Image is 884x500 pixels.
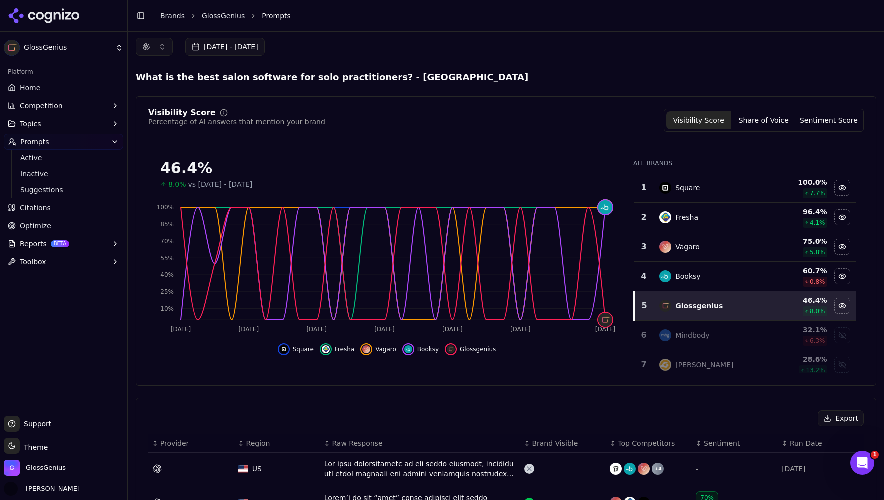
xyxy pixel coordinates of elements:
img: fresha [659,211,671,223]
button: Hide booksy data [834,268,850,284]
tspan: [DATE] [510,326,531,333]
button: Hide vagaro data [834,239,850,255]
th: Top Competitors [606,434,692,453]
span: Suggestions [20,185,107,195]
tspan: [DATE] [595,326,616,333]
img: vagaro [362,345,370,353]
div: 5 [639,300,649,312]
span: Reports [20,239,47,249]
div: 60.7 % [770,266,827,276]
img: GlossGenius [4,40,20,56]
button: Hide square data [278,343,314,355]
span: 8.0 % [810,307,825,315]
div: ↕Raw Response [324,438,516,448]
th: Sentiment [692,434,778,453]
tspan: [DATE] [239,326,259,333]
th: Raw Response [320,434,520,453]
span: Prompts [262,11,291,21]
nav: breadcrumb [160,11,856,21]
th: Region [234,434,320,453]
img: US [238,465,248,473]
button: Topics [4,116,123,132]
div: 7 [638,359,649,371]
span: Active [20,153,107,163]
div: Visibility Score [148,109,216,117]
span: Vagaro [375,345,396,353]
span: Inactive [20,169,107,179]
a: Inactive [16,167,111,181]
tr: 6mindbodyMindbody32.1%6.3%Show mindbody data [634,321,856,350]
span: Brand Visible [532,438,578,448]
span: 8.0% [168,179,186,189]
tr: 2freshaFresha96.4%4.1%Hide fresha data [634,203,856,232]
span: [PERSON_NAME] [22,484,80,493]
tr: 7goldie[PERSON_NAME]28.6%13.2%Show goldie data [634,350,856,380]
button: Export [818,410,864,426]
span: Booksy [417,345,439,353]
tspan: 25% [160,288,174,295]
button: Competition [4,98,123,114]
span: Home [20,83,40,93]
span: 7.7 % [810,189,825,197]
a: Citations [4,200,123,216]
a: Brands [160,12,185,20]
div: Percentage of AI answers that mention your brand [148,117,325,127]
img: glossgenius [659,300,671,312]
span: Optimize [20,221,51,231]
div: Glossgenius [675,301,723,311]
button: Hide glossgenius data [445,343,496,355]
div: ↕Top Competitors [610,438,688,448]
div: ↕Region [238,438,316,448]
img: booksy [404,345,412,353]
img: goldie [659,359,671,371]
th: Provider [148,434,234,453]
a: GlossGenius [202,11,245,21]
img: GlossGenius [4,460,20,476]
img: vagaro [638,463,650,475]
img: Lauren Guberman [4,482,18,496]
span: 13.2 % [806,366,825,374]
div: Mindbody [675,330,709,340]
span: vs [DATE] - [DATE] [188,179,253,189]
div: 2 [638,211,649,223]
div: 28.6 % [770,354,827,364]
span: 5.8 % [810,248,825,256]
div: Booksy [675,271,700,281]
button: [DATE] - [DATE] [185,38,265,56]
span: Top Competitors [618,438,675,448]
img: fresha [322,345,330,353]
a: Suggestions [16,183,111,197]
div: ↕Sentiment [696,438,774,448]
img: square [659,182,671,194]
span: Topics [20,119,41,129]
div: [DATE] [782,464,860,474]
span: US [252,464,262,474]
button: Share of Voice [731,111,796,129]
tspan: [DATE] [171,326,191,333]
span: GlossGenius [24,43,111,52]
div: 46.4 % [770,295,827,305]
div: 1 [638,182,649,194]
img: mindbody [659,329,671,341]
img: glossgenius [598,313,612,327]
span: Fresha [335,345,354,353]
button: Hide fresha data [834,209,850,225]
img: booksy [659,270,671,282]
div: Lor ipsu dolorsitametc ad eli seddo eiusmodt, incididu utl etdol magnaali eni admini veniamquis n... [324,459,516,479]
h2: What is the best salon software for solo practitioners? - [GEOGRAPHIC_DATA] [136,70,528,84]
span: BETA [51,240,69,247]
span: Sentiment [704,438,740,448]
tr: 1squareSquare100.0%7.7%Hide square data [634,173,856,203]
iframe: Intercom live chat [850,451,874,475]
th: Run Date [778,434,864,453]
img: square [280,345,288,353]
img: booksy [598,200,612,214]
tspan: 100% [157,204,174,211]
img: vagaro [659,241,671,253]
tr: 5glossgeniusGlossgenius46.4%8.0%Hide glossgenius data [634,291,856,321]
span: Theme [20,443,48,451]
button: Show goldie data [834,357,850,373]
span: Citations [20,203,51,213]
div: 96.4 % [770,207,827,217]
tr: 3vagaroVagaro75.0%5.8%Hide vagaro data [634,232,856,262]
